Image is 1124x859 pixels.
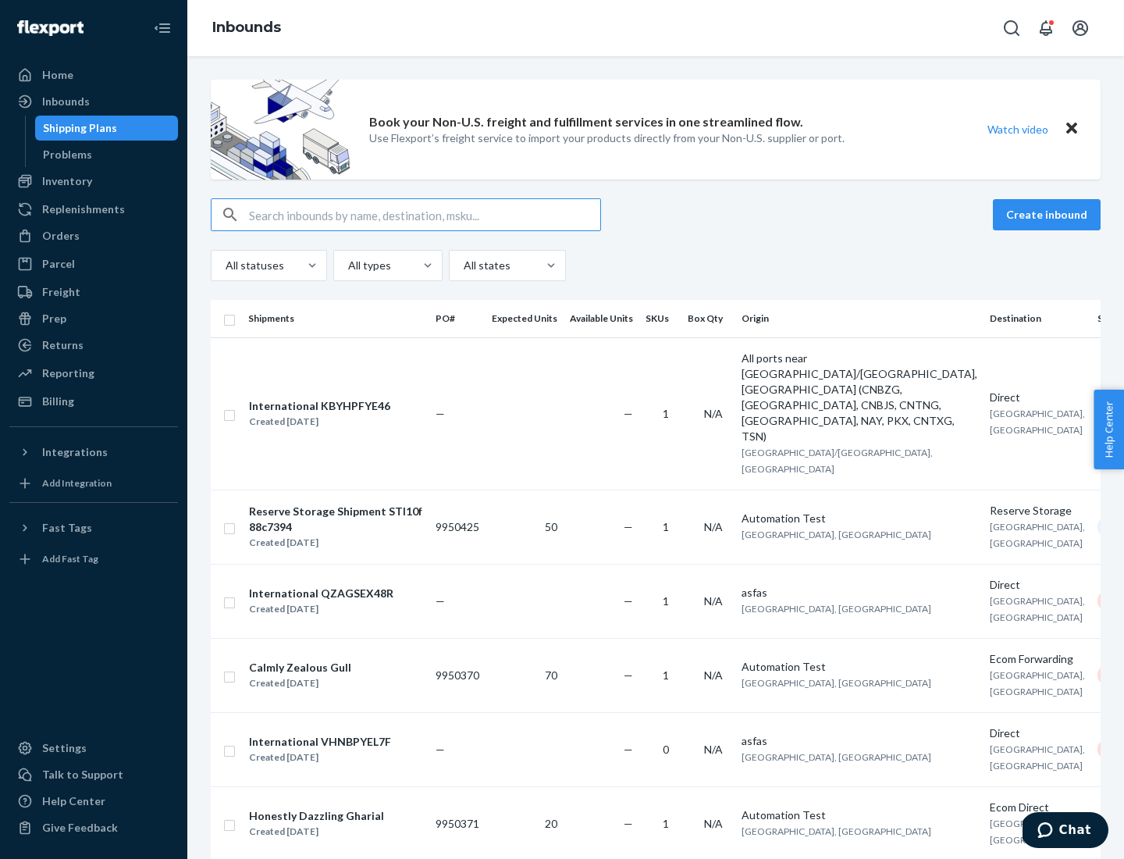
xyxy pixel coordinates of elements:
[9,389,178,414] a: Billing
[42,201,125,217] div: Replenishments
[742,807,977,823] div: Automation Test
[624,668,633,682] span: —
[681,300,735,337] th: Box Qty
[993,199,1101,230] button: Create inbound
[249,808,384,824] div: Honestly Dazzling Gharial
[545,520,557,533] span: 50
[42,820,118,836] div: Give Feedback
[9,89,178,114] a: Inbounds
[704,817,723,830] span: N/A
[224,258,226,273] input: All statuses
[43,147,92,162] div: Problems
[147,12,178,44] button: Close Navigation
[43,120,117,136] div: Shipping Plans
[977,118,1058,141] button: Watch video
[742,511,977,526] div: Automation Test
[704,743,723,756] span: N/A
[249,586,393,601] div: International QZAGSEX48R
[704,668,723,682] span: N/A
[990,651,1085,667] div: Ecom Forwarding
[17,20,84,36] img: Flexport logo
[735,300,983,337] th: Origin
[9,736,178,761] a: Settings
[9,251,178,276] a: Parcel
[624,817,633,830] span: —
[249,824,384,839] div: Created [DATE]
[9,547,178,572] a: Add Fast Tag
[663,594,669,608] span: 1
[663,743,669,756] span: 0
[42,552,98,565] div: Add Fast Tag
[436,594,445,608] span: —
[42,94,90,109] div: Inbounds
[663,668,669,682] span: 1
[42,476,112,490] div: Add Integration
[624,743,633,756] span: —
[663,520,669,533] span: 1
[990,521,1085,549] span: [GEOGRAPHIC_DATA], [GEOGRAPHIC_DATA]
[704,594,723,608] span: N/A
[742,529,931,540] span: [GEOGRAPHIC_DATA], [GEOGRAPHIC_DATA]
[486,300,564,337] th: Expected Units
[429,300,486,337] th: PO#
[990,503,1085,519] div: Reserve Storage
[742,603,931,615] span: [GEOGRAPHIC_DATA], [GEOGRAPHIC_DATA]
[9,306,178,331] a: Prep
[429,638,486,712] td: 9950370
[249,398,390,414] div: International KBYHPFYE46
[1062,118,1082,141] button: Close
[42,793,105,809] div: Help Center
[369,113,803,131] p: Book your Non-U.S. freight and fulfillment services in one streamlined flow.
[42,256,75,272] div: Parcel
[369,130,845,146] p: Use Flexport’s freight service to import your products directly from your Non-U.S. supplier or port.
[42,284,80,300] div: Freight
[742,659,977,675] div: Automation Test
[990,669,1085,697] span: [GEOGRAPHIC_DATA], [GEOGRAPHIC_DATA]
[249,535,422,551] div: Created [DATE]
[42,173,92,189] div: Inventory
[42,740,87,756] div: Settings
[35,142,179,167] a: Problems
[35,116,179,141] a: Shipping Plans
[436,407,445,420] span: —
[742,585,977,601] div: asfas
[249,199,600,230] input: Search inbounds by name, destination, msku...
[663,817,669,830] span: 1
[639,300,681,337] th: SKUs
[624,407,633,420] span: —
[42,365,94,381] div: Reporting
[462,258,464,273] input: All states
[742,733,977,749] div: asfas
[42,67,73,83] div: Home
[249,660,351,675] div: Calmly Zealous Gull
[990,743,1085,772] span: [GEOGRAPHIC_DATA], [GEOGRAPHIC_DATA]
[9,169,178,194] a: Inventory
[990,818,1085,846] span: [GEOGRAPHIC_DATA], [GEOGRAPHIC_DATA]
[42,228,80,244] div: Orders
[663,407,669,420] span: 1
[42,394,74,409] div: Billing
[742,751,931,763] span: [GEOGRAPHIC_DATA], [GEOGRAPHIC_DATA]
[624,594,633,608] span: —
[990,800,1085,815] div: Ecom Direct
[9,471,178,496] a: Add Integration
[9,333,178,358] a: Returns
[436,743,445,756] span: —
[249,675,351,691] div: Created [DATE]
[1030,12,1062,44] button: Open notifications
[990,390,1085,405] div: Direct
[545,668,557,682] span: 70
[9,62,178,87] a: Home
[990,595,1085,623] span: [GEOGRAPHIC_DATA], [GEOGRAPHIC_DATA]
[990,725,1085,741] div: Direct
[242,300,429,337] th: Shipments
[249,504,422,535] div: Reserve Storage Shipment STI10f88c7394
[200,5,293,51] ol: breadcrumbs
[742,351,977,444] div: All ports near [GEOGRAPHIC_DATA]/[GEOGRAPHIC_DATA], [GEOGRAPHIC_DATA] (CNBZG, [GEOGRAPHIC_DATA], ...
[249,734,391,750] div: International VHNBPYEL7F
[42,337,84,353] div: Returns
[564,300,639,337] th: Available Units
[1094,390,1124,469] button: Help Center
